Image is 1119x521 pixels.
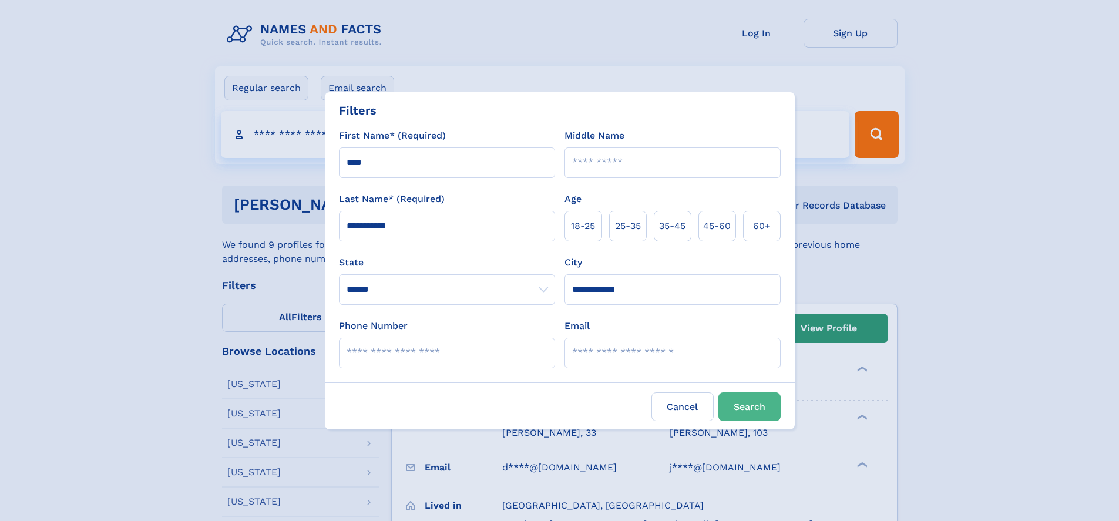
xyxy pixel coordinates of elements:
[564,129,624,143] label: Middle Name
[615,219,641,233] span: 25‑35
[339,129,446,143] label: First Name* (Required)
[703,219,731,233] span: 45‑60
[339,192,445,206] label: Last Name* (Required)
[564,256,582,270] label: City
[659,219,685,233] span: 35‑45
[753,219,771,233] span: 60+
[571,219,595,233] span: 18‑25
[564,192,582,206] label: Age
[718,392,781,421] button: Search
[339,319,408,333] label: Phone Number
[339,102,377,119] div: Filters
[651,392,714,421] label: Cancel
[339,256,555,270] label: State
[564,319,590,333] label: Email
